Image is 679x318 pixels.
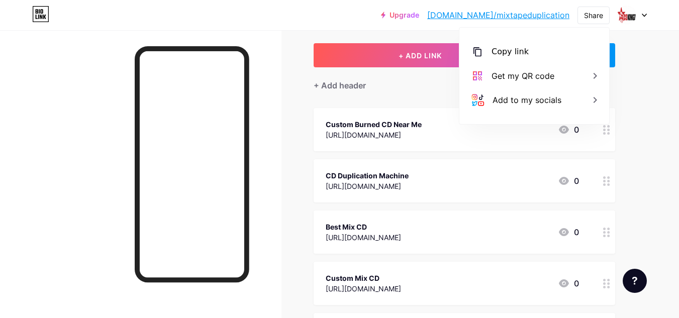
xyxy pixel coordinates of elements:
div: 0 [558,124,579,136]
div: + Add header [314,79,366,91]
button: + ADD LINK [314,43,527,67]
div: [URL][DOMAIN_NAME] [326,130,422,140]
div: 0 [558,175,579,187]
div: Get my QR code [492,70,554,82]
div: Custom Burned CD Near Me [326,119,422,130]
div: [URL][DOMAIN_NAME] [326,283,401,294]
div: [URL][DOMAIN_NAME] [326,181,409,191]
div: Best Mix CD [326,222,401,232]
a: Upgrade [381,11,419,19]
div: 0 [558,226,579,238]
div: Share [584,10,603,21]
div: Custom Mix CD [326,273,401,283]
div: [URL][DOMAIN_NAME] [326,232,401,243]
div: 0 [558,277,579,289]
div: CD Duplication Machine [326,170,409,181]
span: + ADD LINK [399,51,442,60]
img: mixtapeduplication [617,6,636,25]
div: Add to my socials [493,94,561,106]
a: [DOMAIN_NAME]/mixtapeduplication [427,9,569,21]
div: Copy link [492,46,529,58]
